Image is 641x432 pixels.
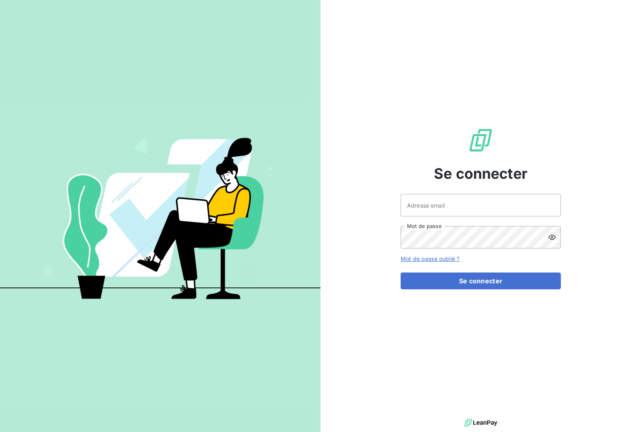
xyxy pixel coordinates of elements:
span: Se connecter [434,163,528,184]
img: Logo LeanPay [468,127,494,153]
a: Mot de passe oublié ? [401,255,460,262]
input: placeholder [401,194,561,216]
img: logo [464,417,497,429]
button: Se connecter [401,273,561,289]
